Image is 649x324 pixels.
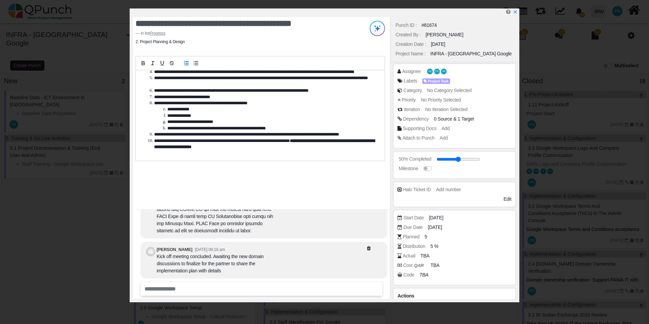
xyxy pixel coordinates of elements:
span: MZ [442,70,445,73]
div: Creation Date : [395,41,426,48]
span: AQ [428,70,431,73]
div: Priority [402,96,415,104]
div: [DATE] [431,41,445,48]
span: 0 Source [434,116,452,122]
span: [DATE] [428,224,442,231]
div: Start Date [403,214,424,221]
span: No Category Selected [427,88,471,93]
span: & [434,115,474,123]
div: #81674 [422,22,437,29]
cite: Source Title [149,31,165,36]
b: [PERSON_NAME] [156,247,192,252]
span: Aamar Qayum [427,69,433,74]
a: x [513,9,518,15]
span: <div><span class="badge badge-secondary" style="background-color: #AEA1FF"> <i class="fa fa-tag p... [422,77,450,85]
span: TBA [421,252,429,259]
div: Labels [404,77,417,85]
div: Cost [403,262,425,269]
span: 5 [425,233,427,240]
small: [DATE] 08:16 am [195,247,225,252]
div: Actual [403,252,415,259]
span: Mohammed Zabhier [441,69,447,74]
div: Distribution [403,243,425,250]
span: Project Task [422,78,450,84]
div: Due Date [403,224,423,231]
div: Dependency [403,115,429,123]
div: Project Name : [395,50,426,57]
div: Halo Ticket ID [403,186,431,193]
div: Supporting Docs [403,125,436,132]
span: No Priority Selected [421,97,461,103]
u: Progress [149,31,165,36]
div: [PERSON_NAME] [426,31,464,38]
span: Actions [397,293,414,299]
div: 50% Completed [399,156,431,163]
div: Milestone [399,165,418,172]
div: Created By : [395,31,421,38]
b: QAR [414,263,424,268]
span: Add [440,135,448,141]
div: Attach to Punch [402,134,434,142]
div: Assignee [402,68,421,75]
div: INFRA - [GEOGRAPHIC_DATA] Google [430,50,512,57]
span: Add number [436,187,461,192]
i: Edit Punch [506,9,511,14]
svg: x [513,10,518,14]
i: TBA [420,272,428,277]
div: Iteration [404,106,420,113]
div: Planned [403,233,419,240]
div: Category [403,87,422,94]
span: 5 % [430,243,438,250]
img: Try writing with AI [370,21,385,36]
span: Francis Ndichu [434,69,440,74]
span: Edit [504,196,512,202]
span: Add [442,126,450,131]
li: 2. Project Planning & Design [135,39,185,45]
footer: in list [135,30,341,36]
span: TBA [430,262,439,269]
span: [DATE] [429,214,443,221]
span: No Iteration Selected [425,107,468,112]
div: Kick off meeting concluded. Awaiting the new domain discussions to finalize for the partner to sh... [156,253,275,274]
span: FN [435,70,439,73]
div: Code [403,271,414,278]
div: Punch ID : [395,22,417,29]
span: <div class="badge badge-secondary"> 2.2 Google Workspace Onboarding Form FS</div> [458,116,474,122]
